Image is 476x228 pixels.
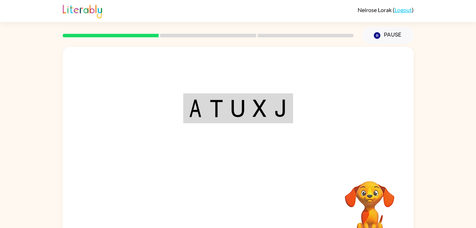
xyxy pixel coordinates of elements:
[189,99,202,117] img: a
[209,99,223,117] img: t
[394,6,412,13] a: Logout
[231,99,245,117] img: u
[358,6,414,13] div: ( )
[358,6,393,13] span: Neirose Lorak
[362,27,414,44] button: Pause
[253,99,266,117] img: x
[274,99,287,117] img: j
[63,3,102,18] img: Literably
